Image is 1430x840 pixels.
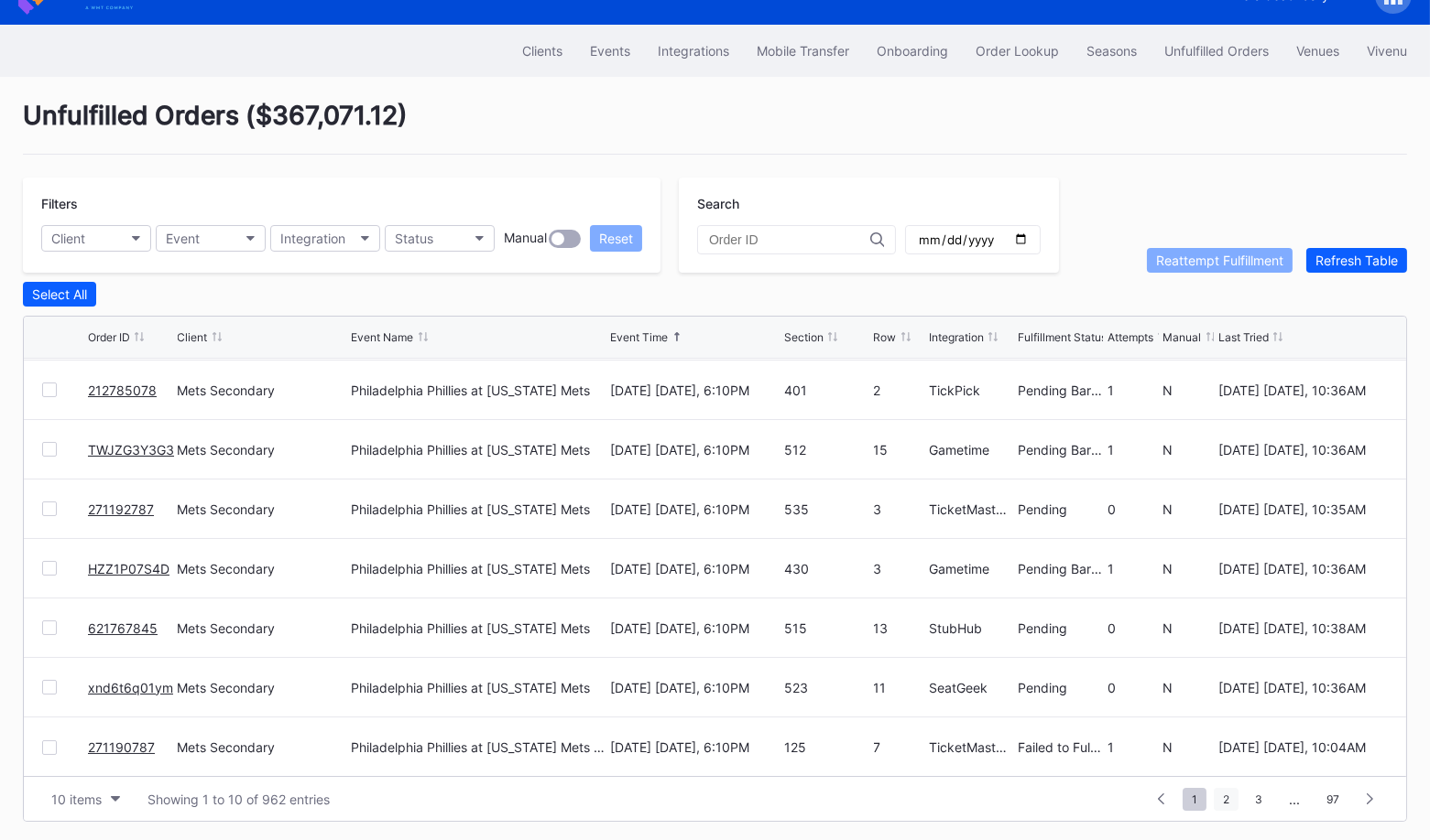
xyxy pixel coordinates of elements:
div: Attempts [1108,330,1153,344]
a: 621767845 [88,620,158,636]
button: Seasons [1073,34,1151,68]
div: Pending Barcode Validation [1019,442,1104,458]
div: [DATE] [DATE], 6:10PM [610,442,780,458]
div: Client [178,330,208,344]
div: Philadelphia Phillies at [US_STATE] Mets [352,501,591,517]
a: xnd6t6q01ym [88,680,173,695]
div: N [1163,442,1215,458]
div: [DATE] [DATE], 6:10PM [610,739,780,755]
div: 3 [874,561,925,576]
div: Onboarding [877,43,948,59]
div: Mets Secondary [178,620,347,636]
div: [DATE] [DATE], 10:38AM [1218,620,1388,636]
div: Integration [280,231,345,246]
button: Venues [1283,34,1353,68]
a: Clients [508,34,576,68]
div: [DATE] [DATE], 10:04AM [1218,739,1388,755]
div: StubHub [929,620,1014,636]
div: Integrations [658,43,729,59]
button: Mobile Transfer [743,34,863,68]
div: Seasons [1086,43,1137,59]
div: TickPick [929,382,1014,398]
div: 401 [784,382,869,398]
div: Unfulfilled Orders ( $367,071.12 ) [23,100,1407,155]
span: 2 [1214,788,1239,811]
div: [DATE] [DATE], 10:36AM [1218,442,1388,458]
div: 1 [1108,442,1159,458]
div: Pending Barcode Validation [1019,382,1104,398]
div: Pending [1019,620,1104,636]
button: Reattempt Fulfillment [1147,248,1293,273]
button: Integration [270,225,380,252]
div: TicketMasterResale [929,739,1014,755]
div: 2 [874,382,925,398]
div: 7 [874,739,925,755]
div: [DATE] [DATE], 6:10PM [610,620,780,636]
button: Onboarding [863,34,962,68]
input: Order ID [709,232,870,247]
div: Philadelphia Phillies at [US_STATE] Mets (SNY Players Pins Featuring [PERSON_NAME], [PERSON_NAME]... [352,739,606,755]
span: 1 [1183,788,1206,811]
div: Order Lookup [976,43,1059,59]
button: Select All [23,282,96,307]
div: Unfulfilled Orders [1164,43,1269,59]
a: 271190787 [88,739,155,755]
div: [DATE] [DATE], 10:36AM [1218,382,1388,398]
div: ... [1275,792,1314,807]
div: 512 [784,442,869,458]
div: 0 [1108,620,1159,636]
a: TWJZG3Y3G3 [88,442,174,458]
div: [DATE] [DATE], 6:10PM [610,680,780,695]
button: Client [41,225,151,252]
div: Mets Secondary [178,680,347,695]
div: Mets Secondary [178,382,347,398]
div: Event [166,231,200,246]
div: 10 items [51,792,102,807]
button: Order Lookup [962,34,1073,68]
div: N [1163,739,1215,755]
div: 1 [1108,739,1159,755]
div: 11 [874,680,925,695]
button: Integrations [644,34,743,68]
div: TicketMasterResale [929,501,1014,517]
div: Showing 1 to 10 of 962 entries [147,792,330,807]
a: Vivenu [1353,34,1421,68]
button: Status [385,225,495,252]
span: 3 [1246,788,1272,811]
div: Manual [504,230,547,248]
div: Mets Secondary [178,739,347,755]
div: Clients [522,43,562,59]
div: Mets Secondary [178,501,347,517]
div: 0 [1108,501,1159,517]
div: 13 [874,620,925,636]
a: 212785078 [88,382,157,398]
div: Filters [41,196,642,211]
a: Events [576,34,644,68]
div: [DATE] [DATE], 6:10PM [610,501,780,517]
button: 10 items [42,787,129,812]
button: Unfulfilled Orders [1151,34,1283,68]
div: Philadelphia Phillies at [US_STATE] Mets [352,620,591,636]
div: 0 [1108,680,1159,695]
div: Pending Barcode Validation [1019,561,1104,576]
div: Select All [32,286,87,302]
div: N [1163,680,1215,695]
div: Search [697,196,1041,211]
div: 1 [1108,561,1159,576]
div: Philadelphia Phillies at [US_STATE] Mets [352,561,591,576]
div: N [1163,620,1215,636]
div: Row [874,330,897,344]
div: Mets Secondary [178,561,347,576]
div: Integration [929,330,984,344]
div: 3 [874,501,925,517]
div: [DATE] [DATE], 6:10PM [610,561,780,576]
button: Reset [590,225,642,252]
div: Status [395,231,433,246]
a: 271192787 [88,501,154,517]
div: 15 [874,442,925,458]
